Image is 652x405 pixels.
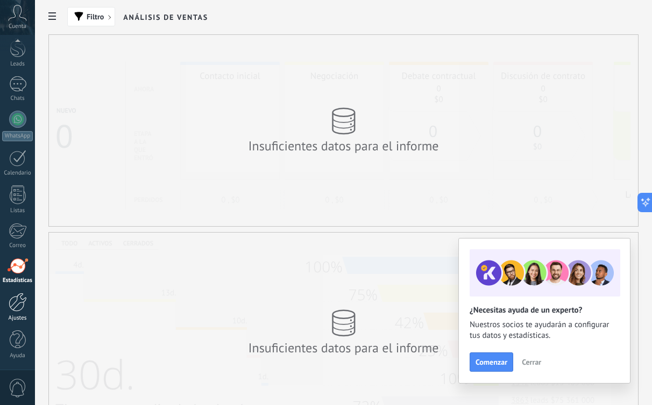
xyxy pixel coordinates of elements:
div: Chats [2,95,33,102]
div: Insuficientes datos para el informe [247,339,441,356]
span: Cuenta [9,23,26,30]
span: Cerrar [522,358,541,366]
button: Comenzar [470,352,513,372]
span: Filtro [87,13,104,20]
div: Leads [2,61,33,68]
span: Nuestros socios te ayudarán a configurar tus datos y estadísticas. [470,320,619,341]
div: WhatsApp [2,131,33,141]
h2: ¿Necesitas ayuda de un experto? [470,305,619,315]
button: Cerrar [517,354,546,370]
div: Ajustes [2,315,33,322]
div: Insuficientes datos para el informe [247,138,441,154]
div: Calendario [2,170,33,177]
div: Listas [2,207,33,214]
div: Ayuda [2,352,33,359]
button: Filtro [67,7,115,26]
span: Comenzar [476,358,507,366]
div: Estadísticas [2,277,33,284]
div: Correo [2,242,33,249]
